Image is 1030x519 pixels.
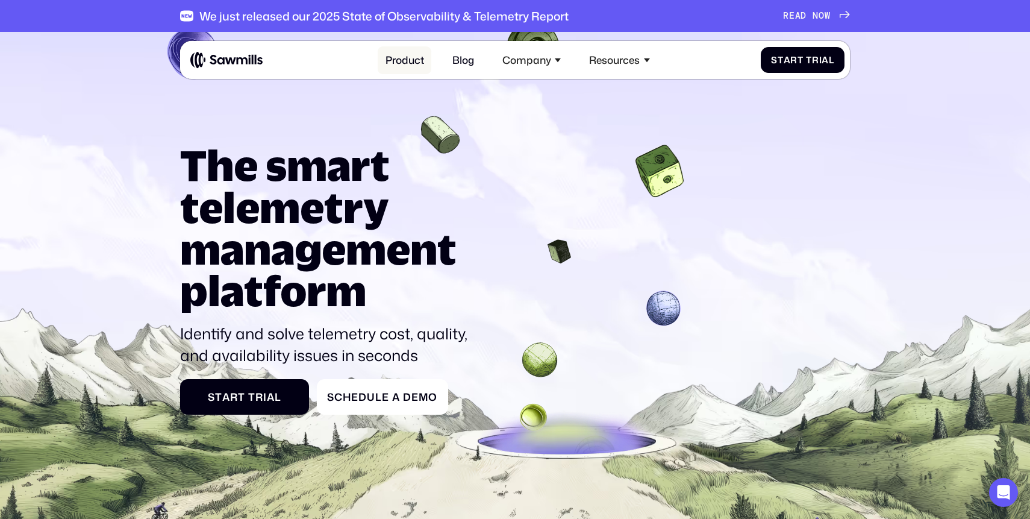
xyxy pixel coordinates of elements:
[382,391,389,403] span: e
[829,55,834,66] span: l
[783,11,789,22] span: R
[428,391,437,403] span: o
[778,55,784,66] span: t
[248,391,255,403] span: T
[222,391,230,403] span: a
[989,478,1018,507] div: Open Intercom Messenger
[358,391,367,403] span: d
[230,391,238,403] span: r
[819,11,825,22] span: O
[367,391,375,403] span: u
[275,391,281,403] span: l
[411,391,419,403] span: e
[812,55,819,66] span: r
[790,55,797,66] span: r
[351,391,358,403] span: e
[327,391,334,403] span: S
[215,391,222,403] span: t
[267,391,275,403] span: a
[180,144,479,311] h1: The smart telemetry management platform
[445,46,482,74] a: Blog
[375,391,382,403] span: l
[199,9,569,23] div: We just released our 2025 State of Observability & Telemetry Report
[334,391,343,403] span: c
[795,11,801,22] span: A
[801,11,807,22] span: D
[783,11,850,22] a: READNOW
[180,379,309,415] a: StartTrial
[806,55,812,66] span: T
[238,391,245,403] span: t
[797,55,804,66] span: t
[403,391,411,403] span: D
[502,54,551,66] div: Company
[419,391,429,403] span: m
[825,11,831,22] span: W
[392,391,400,403] span: a
[789,11,795,22] span: E
[495,46,569,74] div: Company
[784,55,791,66] span: a
[771,55,778,66] span: S
[255,391,263,403] span: r
[180,323,479,366] p: Identify and solve telemetry cost, quality, and availability issues in seconds
[813,11,819,22] span: N
[581,46,657,74] div: Resources
[589,54,640,66] div: Resources
[317,379,448,415] a: ScheduleaDemo
[822,55,829,66] span: a
[819,55,822,66] span: i
[208,391,215,403] span: S
[378,46,432,74] a: Product
[761,47,844,74] a: StartTrial
[343,391,351,403] span: h
[263,391,267,403] span: i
